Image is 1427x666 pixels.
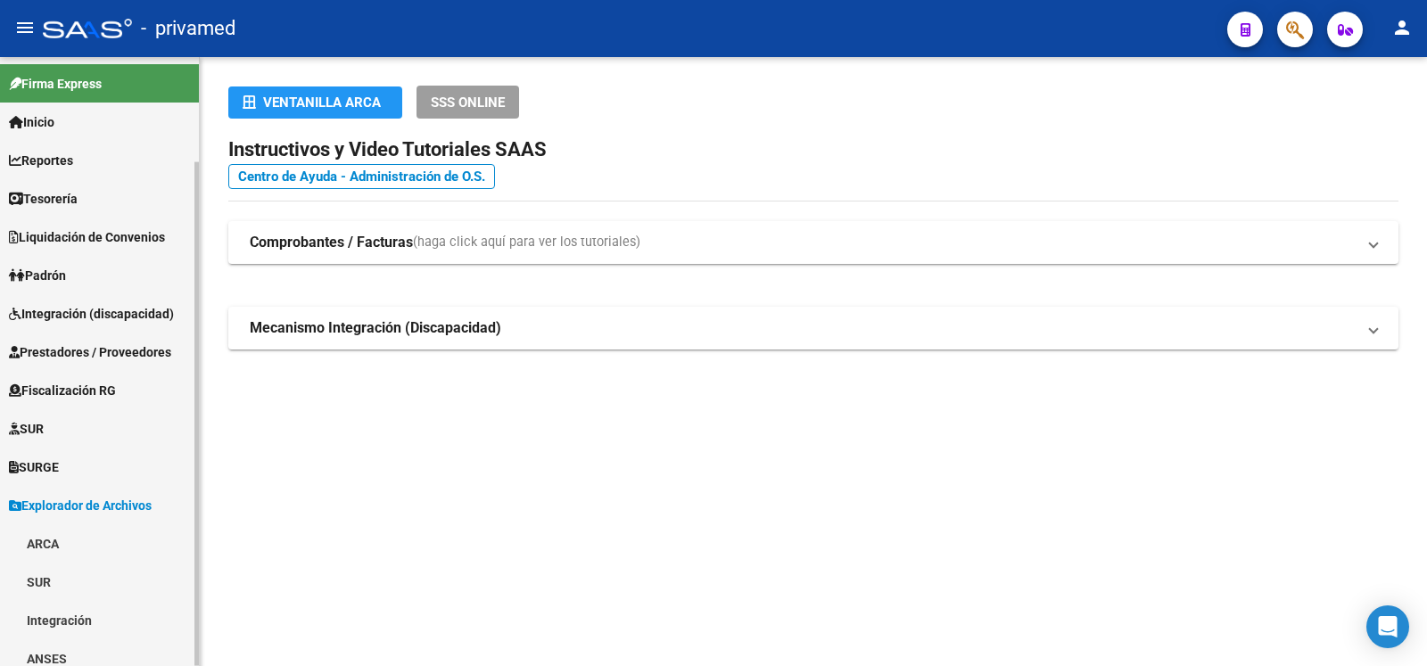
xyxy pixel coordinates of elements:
button: Ventanilla ARCA [228,86,402,119]
mat-icon: person [1391,17,1413,38]
button: SSS ONLINE [417,86,519,119]
mat-expansion-panel-header: Comprobantes / Facturas(haga click aquí para ver los tutoriales) [228,221,1398,264]
span: (haga click aquí para ver los tutoriales) [413,233,640,252]
div: Open Intercom Messenger [1366,605,1409,648]
a: Centro de Ayuda - Administración de O.S. [228,164,495,189]
span: SSS ONLINE [431,95,505,111]
span: - privamed [141,9,235,48]
div: Ventanilla ARCA [243,86,388,119]
span: Liquidación de Convenios [9,227,165,247]
mat-expansion-panel-header: Mecanismo Integración (Discapacidad) [228,307,1398,349]
mat-icon: menu [14,17,36,38]
span: SURGE [9,457,59,477]
span: Explorador de Archivos [9,496,152,515]
span: SUR [9,419,44,439]
span: Reportes [9,151,73,170]
span: Tesorería [9,189,78,209]
strong: Comprobantes / Facturas [250,233,413,252]
span: Inicio [9,112,54,132]
span: Fiscalización RG [9,381,116,400]
span: Integración (discapacidad) [9,304,174,324]
span: Padrón [9,266,66,285]
strong: Mecanismo Integración (Discapacidad) [250,318,501,338]
span: Prestadores / Proveedores [9,342,171,362]
h2: Instructivos y Video Tutoriales SAAS [228,133,1398,167]
span: Firma Express [9,74,102,94]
